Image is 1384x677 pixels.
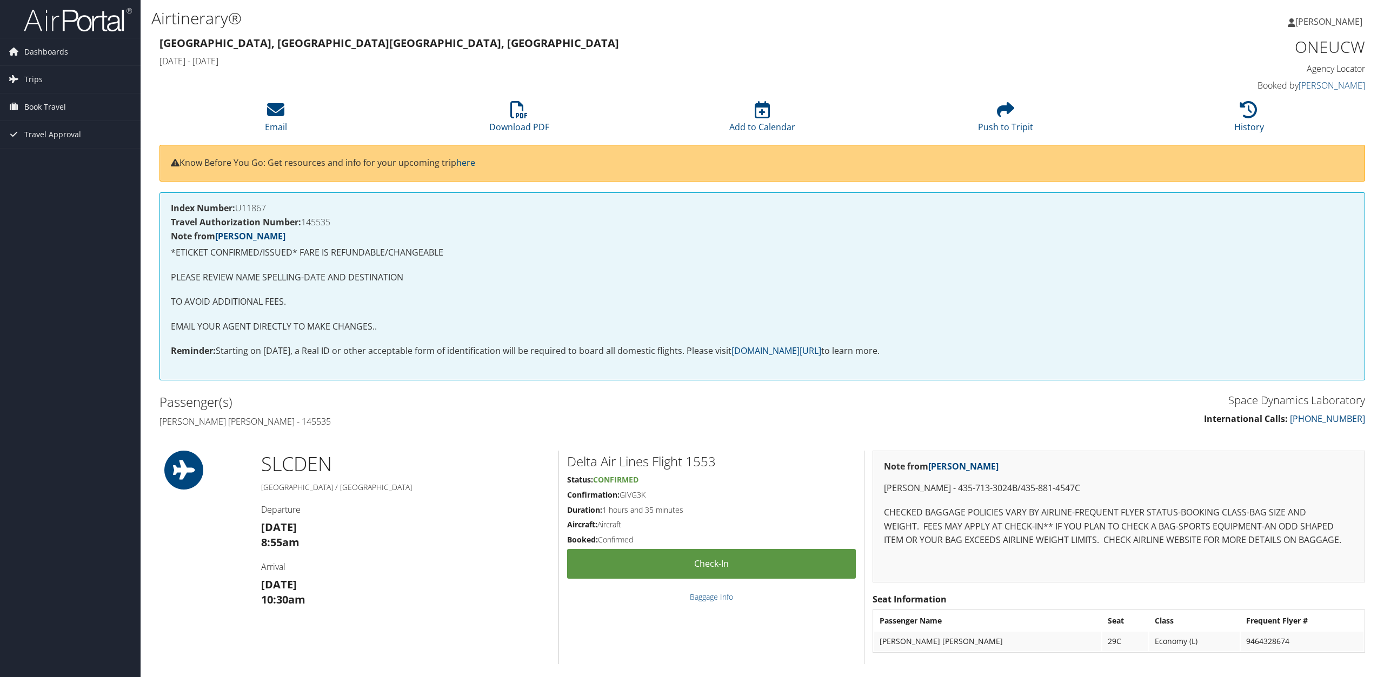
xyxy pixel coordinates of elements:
[1076,63,1365,75] h4: Agency Locator
[884,460,999,472] strong: Note from
[261,577,297,592] strong: [DATE]
[567,519,597,529] strong: Aircraft:
[1102,611,1148,631] th: Seat
[874,611,1101,631] th: Passenger Name
[1288,5,1373,38] a: [PERSON_NAME]
[884,506,1354,547] p: CHECKED BAGGAGE POLICIES VARY BY AIRLINE-FREQUENT FLYER STATUS-BOOKING CLASS-BAG SIZE AND WEIGHT....
[171,204,1354,212] h4: U11867
[171,295,1354,309] p: TO AVOID ADDITIONAL FEES.
[928,460,999,472] a: [PERSON_NAME]
[1204,413,1288,425] strong: International Calls:
[567,452,856,471] h2: Delta Air Lines Flight 1553
[456,157,475,169] a: here
[884,481,1354,495] p: [PERSON_NAME] - 435-713-3024B/435-881-4547C
[567,549,856,579] a: Check-in
[171,230,285,242] strong: Note from
[1149,632,1240,651] td: Economy (L)
[1149,611,1240,631] th: Class
[171,216,301,228] strong: Travel Authorization Number:
[567,534,856,545] h5: Confirmed
[24,7,132,32] img: airportal-logo.png
[567,534,598,545] strong: Booked:
[24,121,81,148] span: Travel Approval
[567,490,620,500] strong: Confirmation:
[567,505,602,515] strong: Duration:
[159,36,619,50] strong: [GEOGRAPHIC_DATA], [GEOGRAPHIC_DATA] [GEOGRAPHIC_DATA], [GEOGRAPHIC_DATA]
[215,230,285,242] a: [PERSON_NAME]
[1234,107,1264,133] a: History
[567,519,856,530] h5: Aircraft
[567,474,593,485] strong: Status:
[171,320,1354,334] p: EMAIL YOUR AGENT DIRECTLY TO MAKE CHANGES..
[567,505,856,515] h5: 1 hours and 35 minutes
[261,504,550,515] h4: Departure
[261,561,550,573] h4: Arrival
[261,592,305,607] strong: 10:30am
[24,93,66,120] span: Book Travel
[24,38,68,65] span: Dashboards
[171,202,235,214] strong: Index Number:
[1295,16,1362,28] span: [PERSON_NAME]
[978,107,1033,133] a: Push to Tripit
[1299,79,1365,91] a: [PERSON_NAME]
[171,246,1354,260] p: *ETICKET CONFIRMED/ISSUED* FARE IS REFUNDABLE/CHANGEABLE
[1241,611,1363,631] th: Frequent Flyer #
[731,345,821,357] a: [DOMAIN_NAME][URL]
[261,520,297,534] strong: [DATE]
[873,593,947,605] strong: Seat Information
[159,55,1060,67] h4: [DATE] - [DATE]
[261,535,300,549] strong: 8:55am
[874,632,1101,651] td: [PERSON_NAME] [PERSON_NAME]
[265,107,287,133] a: Email
[171,218,1354,226] h4: 145535
[261,451,550,478] h1: SLC DEN
[1241,632,1363,651] td: 9464328674
[171,156,1354,170] p: Know Before You Go: Get resources and info for your upcoming trip
[770,393,1365,408] h3: Space Dynamics Laboratory
[261,482,550,493] h5: [GEOGRAPHIC_DATA] / [GEOGRAPHIC_DATA]
[159,415,754,427] h4: [PERSON_NAME] [PERSON_NAME] - 145535
[1076,79,1365,91] h4: Booked by
[24,66,43,93] span: Trips
[489,107,549,133] a: Download PDF
[159,393,754,411] h2: Passenger(s)
[171,345,216,357] strong: Reminder:
[1102,632,1148,651] td: 29C
[1076,36,1365,58] h1: ONEUCW
[593,474,638,485] span: Confirmed
[729,107,795,133] a: Add to Calendar
[171,271,1354,285] p: PLEASE REVIEW NAME SPELLING-DATE AND DESTINATION
[1290,413,1365,425] a: [PHONE_NUMBER]
[151,7,966,30] h1: Airtinerary®
[690,592,733,602] a: Baggage Info
[567,490,856,500] h5: GIVG3K
[171,344,1354,358] p: Starting on [DATE], a Real ID or other acceptable form of identification will be required to boar...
